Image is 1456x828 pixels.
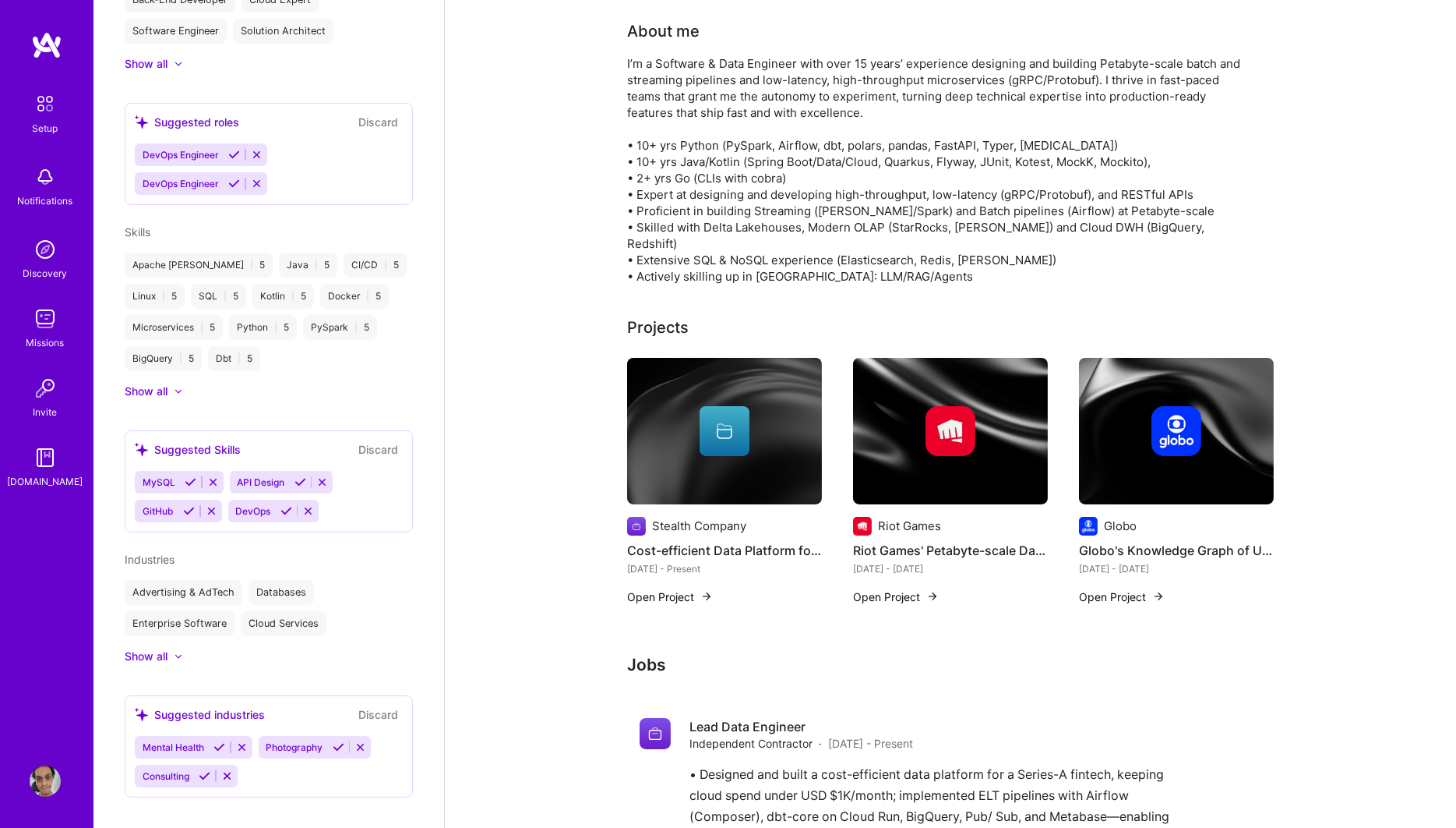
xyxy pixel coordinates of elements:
[627,561,822,577] div: [DATE] - Present
[208,346,260,371] div: Dbt 5
[18,193,73,209] div: Notifications
[185,476,196,488] i: Accept
[228,178,240,189] i: Accept
[125,611,234,636] div: Enterprise Software
[135,706,265,723] div: Suggested industries
[30,234,61,265] img: discovery
[236,741,248,753] i: Reject
[315,259,318,271] span: |
[241,611,326,636] div: Cloud Services
[238,476,285,488] span: API Design
[689,735,813,752] span: Independent Contractor
[700,590,713,603] img: arrow-right
[640,718,671,749] img: Company logo
[135,443,148,456] i: icon SuggestedTeams
[1151,406,1201,456] img: Company logo
[30,373,61,404] img: Invite
[302,505,314,517] i: Reject
[23,265,68,281] div: Discovery
[191,284,246,309] div: SQL 5
[291,290,294,303] span: |
[30,303,61,334] img: teamwork
[135,114,239,130] div: Suggested roles
[384,259,387,271] span: |
[30,766,61,797] img: User Avatar
[828,735,913,752] span: [DATE] - Present
[125,315,223,340] div: Microservices 5
[30,161,61,193] img: bell
[1152,590,1165,603] img: arrow-right
[162,290,165,303] span: |
[213,741,225,753] i: Accept
[26,766,65,797] a: User Avatar
[135,115,148,129] i: icon SuggestedTeams
[1079,540,1274,561] h4: Globo's Knowledge Graph of User's Behavior (KYC)
[135,708,148,721] i: icon SuggestedTeams
[1079,517,1098,536] img: Company logo
[125,553,175,566] span: Industries
[143,476,175,488] span: MySQL
[125,649,167,664] div: Show all
[31,31,62,59] img: logo
[1104,518,1137,534] div: Globo
[125,346,202,371] div: BigQuery 5
[33,120,58,136] div: Setup
[207,476,219,488] i: Reject
[853,517,872,536] img: Company logo
[143,505,174,517] span: GitHub
[135,441,241,458] div: Suggested Skills
[274,321,277,334] span: |
[251,178,263,189] i: Reject
[627,358,822,504] img: cover
[627,655,1274,674] h3: Jobs
[627,55,1250,285] div: I’m a Software & Data Engineer with over 15 years’ experience designing and building Petabyte-sca...
[689,718,913,735] h4: Lead Data Engineer
[249,580,314,605] div: Databases
[233,19,333,44] div: Solution Architect
[125,580,242,605] div: Advertising & AdTech
[1079,589,1165,605] button: Open Project
[8,473,83,490] div: [DOMAIN_NAME]
[627,316,689,339] div: Projects
[143,149,219,161] span: DevOps Engineer
[926,590,939,603] img: arrow-right
[853,358,1048,504] img: cover
[279,253,337,278] div: Java 5
[853,540,1048,561] h4: Riot Games' Petabyte-scale Data Platform
[125,56,167,72] div: Show all
[125,253,273,278] div: Apache [PERSON_NAME] 5
[143,770,189,782] span: Consulting
[179,352,182,365] span: |
[819,735,822,752] span: ·
[266,741,323,753] span: Photography
[250,259,253,271] span: |
[925,406,975,456] img: Company logo
[125,19,227,44] div: Software Engineer
[354,321,358,334] span: |
[252,284,314,309] div: Kotlin 5
[221,770,233,782] i: Reject
[229,315,297,340] div: Python 5
[853,561,1048,577] div: [DATE] - [DATE]
[125,284,185,309] div: Linux 5
[143,178,219,189] span: DevOps Engineer
[200,321,203,334] span: |
[33,404,58,420] div: Invite
[206,505,217,517] i: Reject
[238,352,241,365] span: |
[878,518,941,534] div: Riot Games
[853,589,939,605] button: Open Project
[344,253,407,278] div: CI/CD 5
[627,540,822,561] h4: Cost-efficient Data Platform for Series A Fintech
[251,149,263,161] i: Reject
[333,741,344,753] i: Accept
[627,589,713,605] button: Open Project
[1079,561,1274,577] div: [DATE] - [DATE]
[125,225,150,239] span: Skills
[652,518,746,534] div: Stealth Company
[143,741,204,753] span: Mental Health
[1079,358,1274,504] img: cover
[199,770,210,782] i: Accept
[26,334,65,351] div: Missions
[354,706,403,724] button: Discard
